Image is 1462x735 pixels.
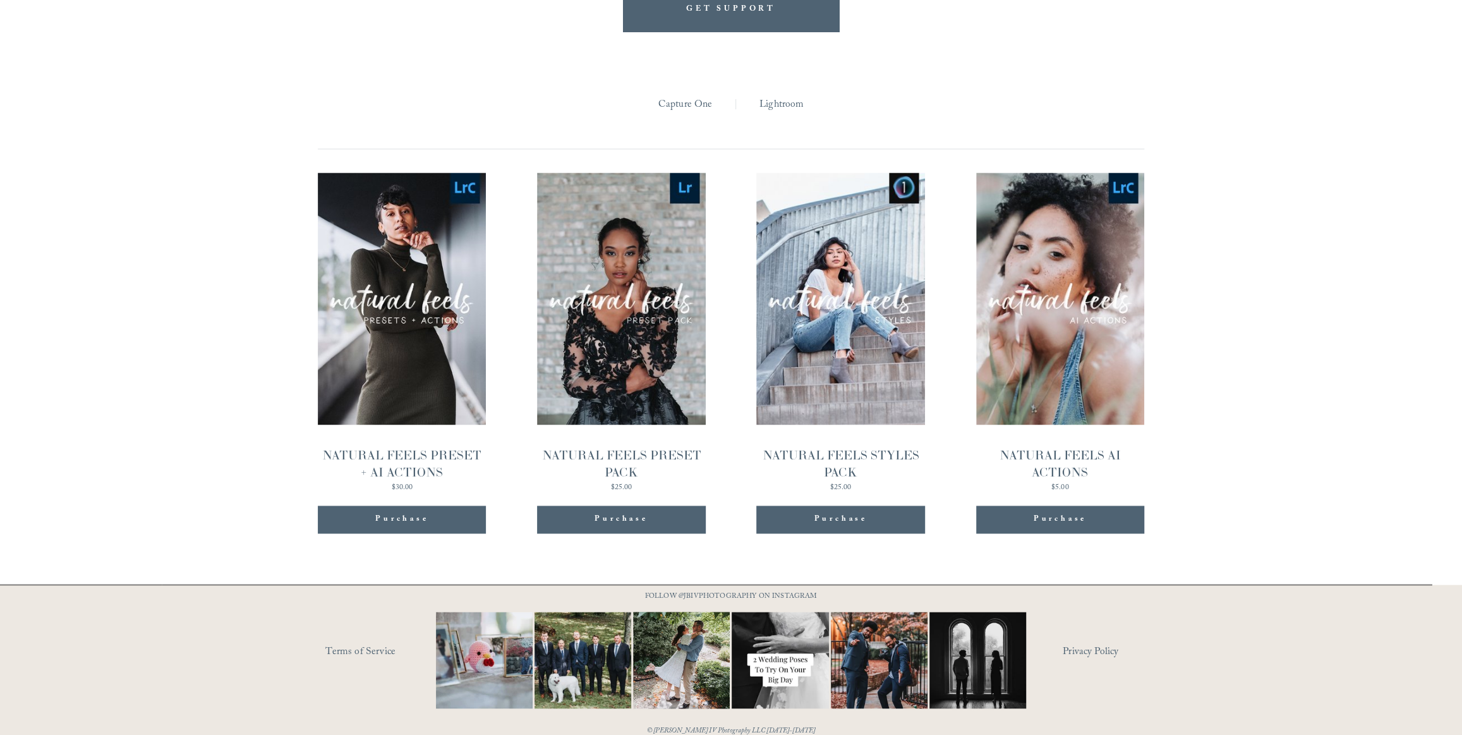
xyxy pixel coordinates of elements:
[976,506,1144,533] div: Purchase
[510,612,656,708] img: Happy #InternationalDogDay to all the pups who have made wedding days, engagement sessions, and p...
[1063,642,1173,662] a: Privacy Policy
[658,95,713,115] a: Capture One
[318,484,486,492] div: $30.00
[708,612,853,708] img: Let&rsquo;s talk about poses for your wedding day! It doesn&rsquo;t have to be complicated, somet...
[318,173,486,492] a: NATURAL FEELS PRESET + AI ACTIONS
[756,506,924,533] div: Purchase
[375,513,428,526] div: Purchase
[976,173,1144,492] a: NATURAL FEELS AI ACTIONS
[734,95,737,115] span: |
[318,506,486,533] div: Purchase
[976,447,1144,481] div: NATURAL FEELS AI ACTIONS
[537,506,705,533] div: Purchase
[756,484,924,492] div: $25.00
[412,612,557,708] img: This has got to be one of the cutest detail shots I've ever taken for a wedding! 📷 @thewoobles #I...
[759,95,804,115] a: Lightroom
[913,612,1042,708] img: Black &amp; White appreciation post. 😍😍 ⠀⠀⠀⠀⠀⠀⠀⠀⠀ I don&rsquo;t care what anyone says black and w...
[537,173,705,492] a: NATURAL FEELS PRESET PACK
[814,612,943,708] img: You just need the right photographer that matches your vibe 📷🎉 #RaleighWeddingPhotographer
[318,447,486,481] div: NATURAL FEELS PRESET + AI ACTIONS
[537,447,705,481] div: NATURAL FEELS PRESET PACK
[756,173,924,492] a: NATURAL FEELS STYLES PACK
[1033,513,1086,526] div: Purchase
[976,484,1144,492] div: $5.00
[814,513,867,526] div: Purchase
[633,596,730,725] img: It&rsquo;s that time of year where weddings and engagements pick up and I get the joy of capturin...
[325,642,473,662] a: Terms of Service
[595,513,648,526] div: Purchase
[537,484,705,492] div: $25.00
[620,590,842,604] p: FOLLOW @JBIVPHOTOGRAPHY ON INSTAGRAM
[756,447,924,481] div: NATURAL FEELS STYLES PACK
